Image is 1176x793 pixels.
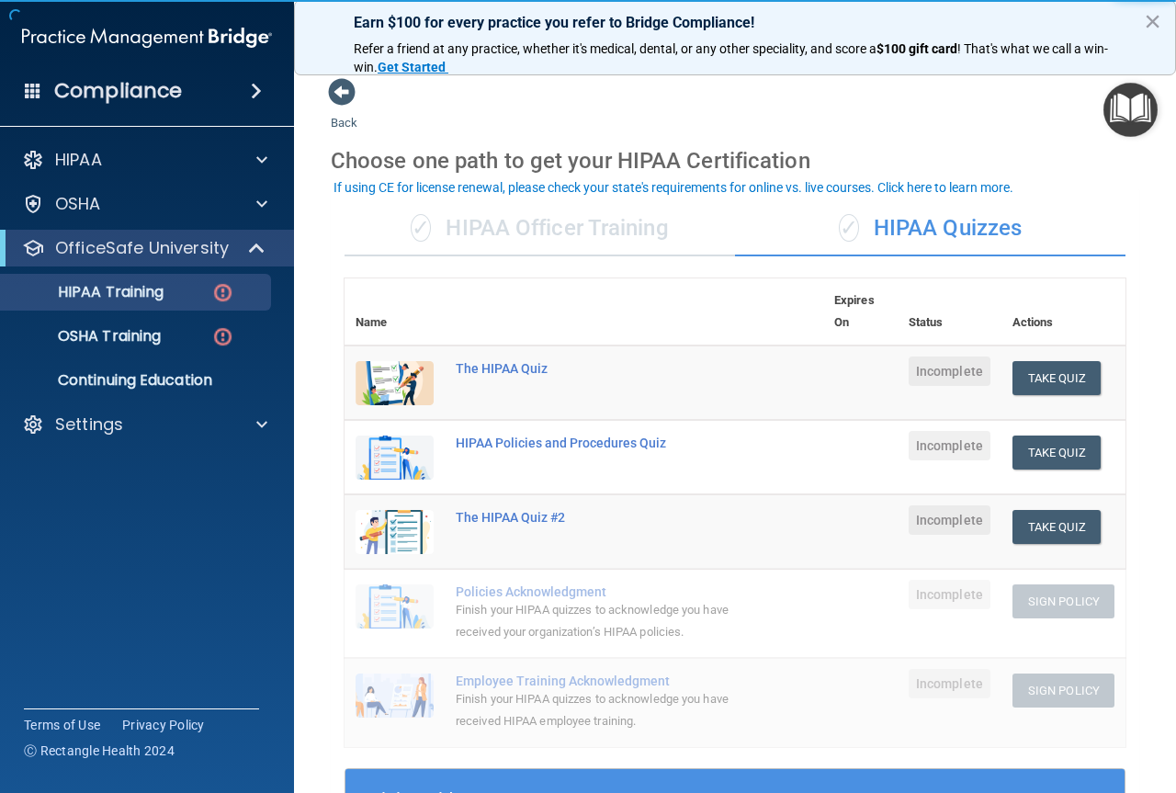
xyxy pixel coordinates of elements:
[24,742,175,760] span: Ⓒ Rectangle Health 2024
[55,149,102,171] p: HIPAA
[345,201,735,256] div: HIPAA Officer Training
[331,178,1016,197] button: If using CE for license renewal, please check your state's requirements for online vs. live cours...
[456,510,731,525] div: The HIPAA Quiz #2
[22,193,267,215] a: OSHA
[1012,584,1114,618] button: Sign Policy
[12,371,263,390] p: Continuing Education
[334,181,1013,194] div: If using CE for license renewal, please check your state's requirements for online vs. live cours...
[456,599,731,643] div: Finish your HIPAA quizzes to acknowledge you have received your organization’s HIPAA policies.
[211,325,234,348] img: danger-circle.6113f641.png
[22,19,272,56] img: PMB logo
[909,357,990,386] span: Incomplete
[1103,83,1158,137] button: Open Resource Center
[24,716,100,734] a: Terms of Use
[354,41,876,56] span: Refer a friend at any practice, whether it's medical, dental, or any other speciality, and score a
[909,431,990,460] span: Incomplete
[55,413,123,436] p: Settings
[456,584,731,599] div: Policies Acknowledgment
[1012,510,1101,544] button: Take Quiz
[55,237,229,259] p: OfficeSafe University
[456,674,731,688] div: Employee Training Acknowledgment
[22,149,267,171] a: HIPAA
[456,436,731,450] div: HIPAA Policies and Procedures Quiz
[735,201,1125,256] div: HIPAA Quizzes
[354,41,1108,74] span: ! That's what we call a win-win.
[331,94,357,130] a: Back
[876,41,957,56] strong: $100 gift card
[823,278,898,346] th: Expires On
[12,283,164,301] p: HIPAA Training
[839,214,859,242] span: ✓
[411,214,431,242] span: ✓
[909,580,990,609] span: Incomplete
[456,688,731,732] div: Finish your HIPAA quizzes to acknowledge you have received HIPAA employee training.
[1144,6,1161,36] button: Close
[22,413,267,436] a: Settings
[122,716,205,734] a: Privacy Policy
[858,663,1154,736] iframe: Drift Widget Chat Controller
[456,361,731,376] div: The HIPAA Quiz
[1001,278,1125,346] th: Actions
[55,193,101,215] p: OSHA
[331,134,1139,187] div: Choose one path to get your HIPAA Certification
[1012,361,1101,395] button: Take Quiz
[354,14,1116,31] p: Earn $100 for every practice you refer to Bridge Compliance!
[12,327,161,346] p: OSHA Training
[211,281,234,304] img: danger-circle.6113f641.png
[378,60,448,74] a: Get Started
[1012,436,1101,470] button: Take Quiz
[345,278,445,346] th: Name
[898,278,1001,346] th: Status
[378,60,446,74] strong: Get Started
[22,237,266,259] a: OfficeSafe University
[909,505,990,535] span: Incomplete
[54,78,182,104] h4: Compliance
